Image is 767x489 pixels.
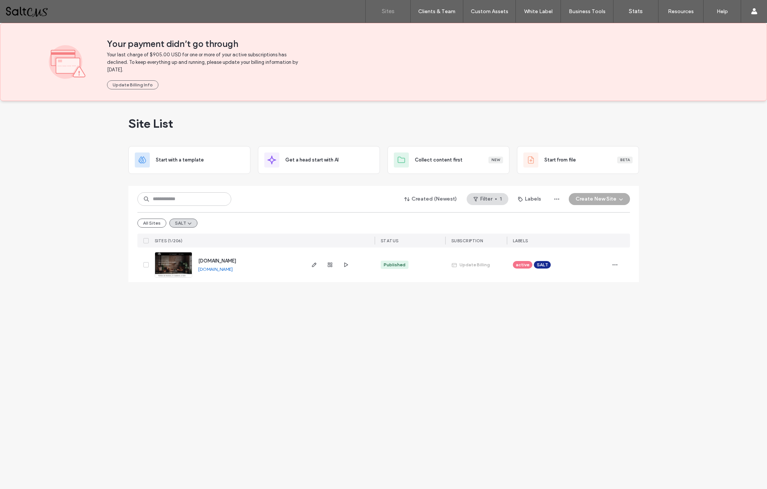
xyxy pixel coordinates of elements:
span: Your payment didn’t go through [107,38,718,50]
label: Business Tools [569,8,606,15]
button: SALT [169,219,197,228]
div: Start with a template [128,146,250,174]
a: [DOMAIN_NAME] [198,258,236,264]
label: Resources [668,8,694,15]
span: Start with a template [156,156,204,164]
div: Get a head start with AI [258,146,380,174]
button: Create New Site [569,193,630,205]
span: active [516,261,529,268]
div: Collect content firstNew [387,146,509,174]
div: Published [384,261,405,268]
button: Filter1 [467,193,508,205]
span: SUBSCRIPTION [451,238,483,243]
label: Sites [382,8,395,15]
label: White Label [524,8,553,15]
label: Custom Assets [471,8,508,15]
div: Start from fileBeta [517,146,639,174]
label: Stats [629,8,643,15]
button: Update Billing Info [107,80,158,89]
label: Help [717,8,728,15]
span: LABELS [513,238,528,243]
button: All Sites [137,219,166,228]
span: Get a head start with AI [285,156,339,164]
button: Labels [511,193,548,205]
label: Clients & Team [418,8,455,15]
span: Collect content first [415,156,463,164]
a: [DOMAIN_NAME] [198,266,233,272]
div: New [488,157,503,163]
span: Site List [128,116,173,131]
span: SITES (1/206) [155,238,183,243]
span: Your last charge of $905.00 USD for one or more of your active subscriptions has declined. To kee... [107,51,300,74]
div: Beta [617,157,633,163]
span: SALT [537,261,548,268]
span: Update Billing [451,261,490,269]
span: STATUS [381,238,399,243]
button: Created (Newest) [398,193,464,205]
span: Start from file [544,156,576,164]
